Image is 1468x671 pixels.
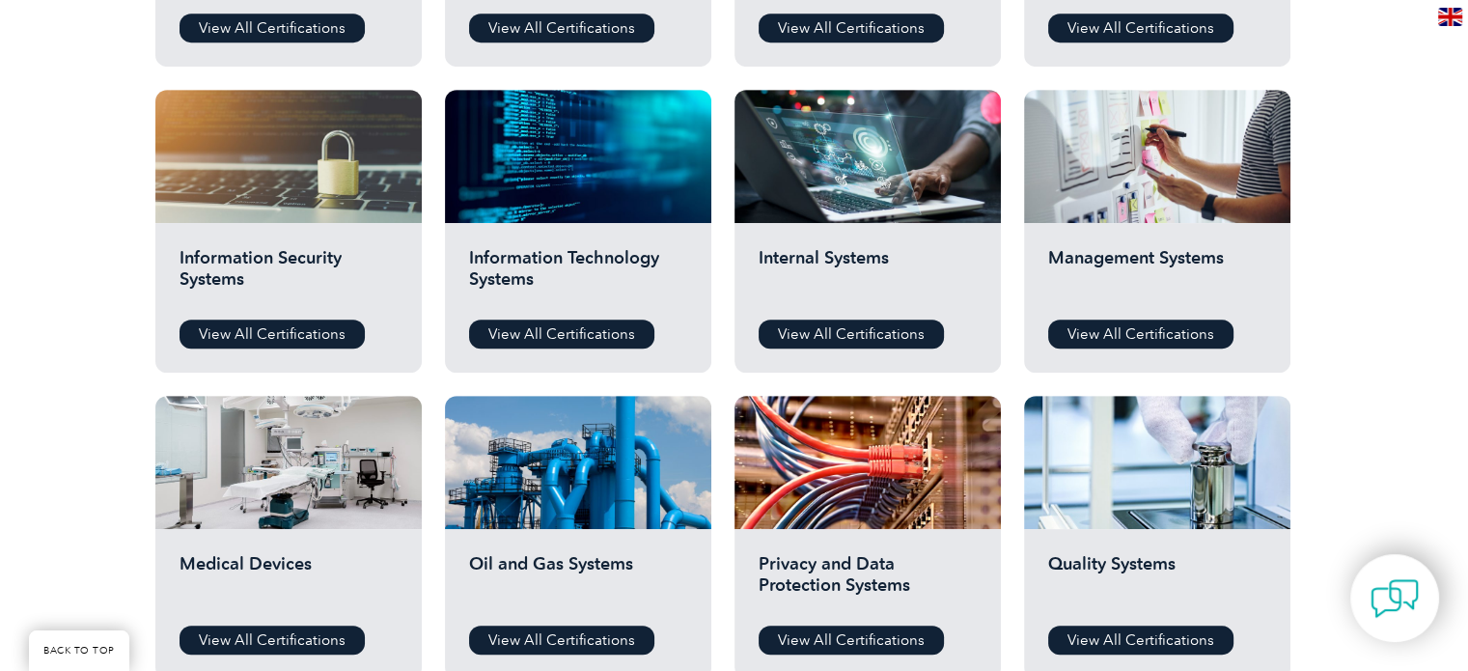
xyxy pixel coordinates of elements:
a: View All Certifications [469,320,654,349]
h2: Medical Devices [180,553,398,611]
a: View All Certifications [1048,320,1233,349]
h2: Management Systems [1048,247,1266,305]
h2: Internal Systems [759,247,977,305]
a: View All Certifications [180,626,365,655]
a: View All Certifications [180,14,365,42]
img: en [1438,8,1462,26]
h2: Privacy and Data Protection Systems [759,553,977,611]
a: View All Certifications [469,14,654,42]
h2: Quality Systems [1048,553,1266,611]
a: BACK TO TOP [29,630,129,671]
img: contact-chat.png [1371,574,1419,623]
h2: Information Security Systems [180,247,398,305]
a: View All Certifications [469,626,654,655]
a: View All Certifications [759,320,944,349]
a: View All Certifications [1048,626,1233,655]
a: View All Certifications [759,14,944,42]
a: View All Certifications [180,320,365,349]
a: View All Certifications [759,626,944,655]
h2: Information Technology Systems [469,247,687,305]
h2: Oil and Gas Systems [469,553,687,611]
a: View All Certifications [1048,14,1233,42]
